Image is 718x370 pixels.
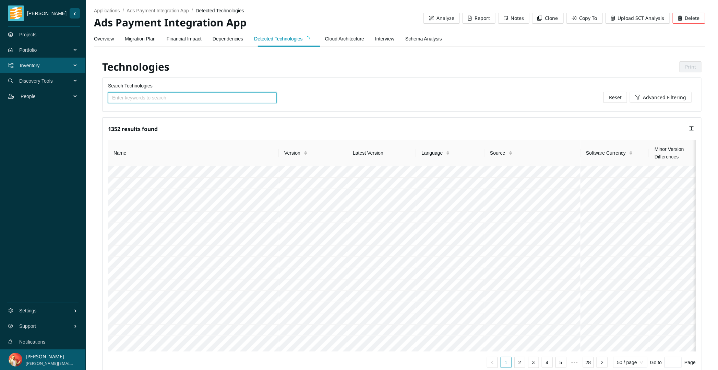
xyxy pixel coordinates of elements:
button: right [597,357,608,368]
th: Source [484,140,581,166]
span: Notes [511,14,524,22]
a: 28 [583,357,594,368]
span: Reset [609,94,622,101]
a: Overview [94,32,114,46]
a: 5 [556,357,566,368]
span: Support [19,316,74,336]
span: Version [284,149,300,157]
div: Go to Page [650,357,696,368]
a: 2 [515,357,525,368]
a: 3 [528,357,539,368]
li: Previous Page [487,357,498,368]
span: Analyze [436,14,454,22]
span: 50 / page [617,357,643,368]
span: Inventory [20,55,74,76]
span: Advanced Filtering [643,94,686,101]
span: Clone [545,14,558,22]
span: Discovery Tools [19,71,74,91]
li: 1 [501,357,512,368]
button: Reset [603,92,627,103]
li: 4 [542,357,553,368]
li: 28 [583,357,594,368]
span: detected technologies [196,8,244,13]
span: right [600,360,604,365]
button: Print [680,61,702,72]
button: Delete [673,13,705,24]
button: Report [463,13,495,24]
li: Next 5 Pages [569,357,580,368]
input: Page [665,357,682,368]
span: People [21,86,74,107]
img: a6b5a314a0dd5097ef3448b4b2654462 [9,353,22,367]
button: Analyze [423,13,460,24]
a: Schema Analysis [405,32,442,46]
th: Language [416,140,484,166]
span: / [192,8,193,13]
p: [PERSON_NAME] [26,353,73,360]
h2: Technologies [102,60,402,74]
span: Copy To [579,14,597,22]
h2: Ads Payment Integration App [94,16,399,30]
button: Copy To [566,13,603,24]
span: Language [421,149,443,157]
h5: 1352 results found [108,123,158,134]
span: Software Currency [586,149,626,157]
a: Ads Payment Integration App [127,8,189,13]
a: 4 [542,357,552,368]
span: [PERSON_NAME][EMAIL_ADDRESS][DOMAIN_NAME] [26,360,73,367]
img: tidal_logo.png [10,5,22,21]
span: left [490,360,494,365]
button: Notes [498,13,529,24]
div: Page Size [613,357,647,368]
a: Interview [375,32,394,46]
th: Name [108,140,279,166]
li: Next Page [597,357,608,368]
span: Delete [685,14,700,22]
th: Latest Version [347,140,416,166]
button: Upload SCT Analysis [606,13,670,24]
span: column-height [689,126,694,131]
a: Detected Technologiesloading [254,32,314,46]
button: Advanced Filtering [630,92,692,103]
a: Notifications [19,339,45,345]
span: / [123,8,124,13]
li: 3 [528,357,539,368]
label: Search Technologies [108,82,153,89]
span: Upload SCT Analysis [618,14,665,22]
th: Software Currency [581,140,649,166]
a: Migration Plan [125,32,156,46]
a: Projects [19,32,37,37]
span: [PERSON_NAME] [24,10,70,17]
span: Settings [19,300,74,321]
span: Portfolio [19,40,74,60]
a: Cloud Architecture [325,32,364,46]
a: Financial Impact [167,32,202,46]
span: loading [303,35,311,43]
th: Version [279,140,347,166]
input: Search Technologies [112,94,267,102]
span: Minor Version Differences [655,145,705,160]
button: left [487,357,498,368]
span: Source [490,149,505,157]
a: 1 [501,357,511,368]
button: Clone [532,13,564,24]
th: Minor Version Differences [649,140,718,166]
li: 2 [514,357,525,368]
a: Dependencies [213,32,243,46]
span: ••• [569,357,580,368]
li: 5 [555,357,566,368]
span: Report [475,14,490,22]
a: applications [94,8,120,13]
